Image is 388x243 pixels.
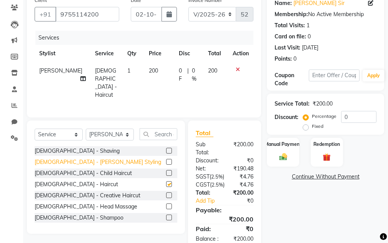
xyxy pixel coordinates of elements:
div: ₹200.00 [313,100,333,108]
div: [DEMOGRAPHIC_DATA] - Haircut [35,180,118,188]
span: CGST [196,181,210,188]
label: Percentage [312,113,336,120]
div: Services [35,31,259,45]
span: 200 [208,67,217,74]
span: 0 F [179,67,185,83]
div: Coupon Code [275,71,308,88]
img: _cash.svg [277,152,290,161]
div: ₹190.48 [225,165,259,173]
div: Last Visit: [275,44,300,52]
div: [DEMOGRAPHIC_DATA] - [PERSON_NAME] Styling [35,158,161,166]
div: ₹200.00 [225,189,259,197]
div: 1 [306,21,310,30]
div: [DEMOGRAPHIC_DATA] - Child Haircut [35,169,132,177]
th: Action [228,45,253,62]
input: Search by Name/Mobile/Email/Code [55,7,119,21]
div: Net: [190,165,225,173]
div: ( ) [190,181,230,189]
span: 1 [127,67,130,74]
th: Qty [123,45,144,62]
div: ₹200.00 [190,215,259,224]
input: Search or Scan [140,128,177,140]
span: 200 [149,67,158,74]
span: 2.5% [211,174,223,180]
div: Total: [190,189,225,197]
div: [DEMOGRAPHIC_DATA] - Creative Haircut [35,192,140,200]
div: [DEMOGRAPHIC_DATA] - Shaving [35,147,120,155]
span: Total [196,129,213,137]
div: Paid: [190,224,225,233]
div: 0 [308,33,311,41]
div: ₹4.76 [230,173,259,181]
label: Manual Payment [265,141,301,148]
div: ₹4.76 [230,181,259,189]
button: +91 [35,7,56,21]
div: ( ) [190,173,230,181]
div: ₹200.00 [225,235,259,243]
div: Service Total: [275,100,310,108]
div: Points: [275,55,292,63]
label: Redemption [313,141,340,148]
div: [DATE] [302,44,318,52]
span: [DEMOGRAPHIC_DATA] - Haircut [95,67,117,98]
div: ₹0 [230,197,259,205]
a: Add Tip [190,197,230,205]
th: Service [90,45,123,62]
span: 0 % [192,67,199,83]
button: Apply [363,70,385,81]
div: Payable: [190,205,259,215]
span: 2.5% [211,182,223,188]
div: Discount: [275,113,298,121]
div: Card on file: [275,33,306,41]
span: [PERSON_NAME] [39,67,82,74]
input: Enter Offer / Coupon Code [309,69,360,81]
div: Sub Total: [190,141,225,157]
div: ₹0 [225,157,259,165]
div: Membership: [275,10,308,18]
div: Balance : [190,235,225,243]
div: Total Visits: [275,21,305,30]
div: ₹200.00 [225,141,259,157]
span: SGST [196,173,210,180]
th: Price [144,45,174,62]
th: Disc [174,45,203,62]
div: [DEMOGRAPHIC_DATA] - Shampoo [35,214,123,222]
div: [DEMOGRAPHIC_DATA] - Head Massage [35,203,137,211]
div: 0 [293,55,296,63]
th: Stylist [35,45,90,62]
img: _gift.svg [320,152,333,162]
div: No Active Membership [275,10,376,18]
div: ₹0 [225,224,259,233]
label: Fixed [312,123,323,130]
span: | [187,67,189,83]
a: Continue Without Payment [268,173,383,181]
th: Total [203,45,228,62]
div: Discount: [190,157,225,165]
